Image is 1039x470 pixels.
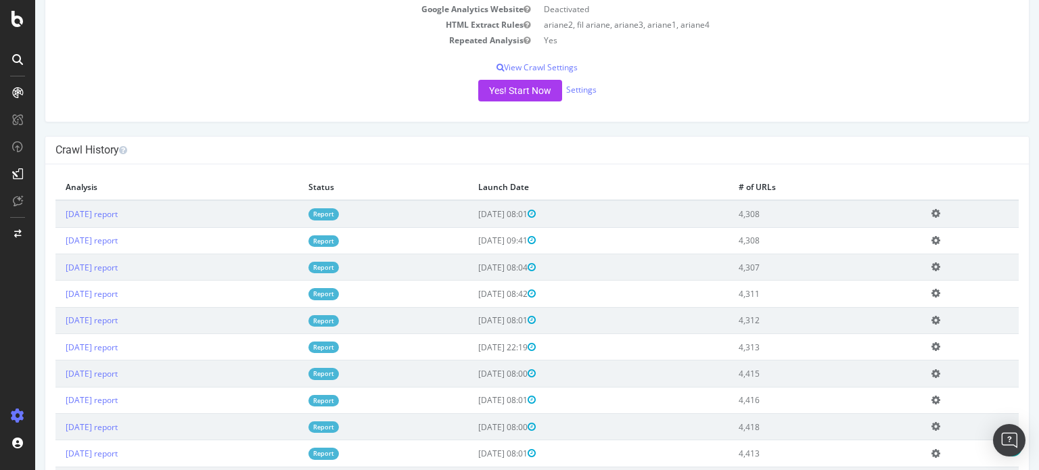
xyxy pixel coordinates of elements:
[273,235,304,247] a: Report
[443,314,501,326] span: [DATE] 08:01
[693,200,886,227] td: 4,308
[20,143,984,157] h4: Crawl History
[273,368,304,379] a: Report
[443,394,501,406] span: [DATE] 08:01
[443,421,501,433] span: [DATE] 08:00
[273,262,304,273] a: Report
[273,208,304,220] a: Report
[20,174,263,200] th: Analysis
[443,235,501,246] span: [DATE] 09:41
[993,424,1025,456] div: Open Intercom Messenger
[502,17,984,32] td: ariane2, fil ariane, ariane3, ariane1, ariane4
[30,448,83,459] a: [DATE] report
[273,342,304,353] a: Report
[433,174,693,200] th: Launch Date
[693,307,886,333] td: 4,312
[693,333,886,360] td: 4,313
[443,342,501,353] span: [DATE] 22:19
[502,32,984,48] td: Yes
[30,421,83,433] a: [DATE] report
[693,414,886,440] td: 4,418
[443,448,501,459] span: [DATE] 08:01
[443,208,501,220] span: [DATE] 08:01
[693,360,886,387] td: 4,415
[30,235,83,246] a: [DATE] report
[693,440,886,467] td: 4,413
[30,208,83,220] a: [DATE] report
[30,368,83,379] a: [DATE] report
[30,288,83,300] a: [DATE] report
[273,315,304,327] a: Report
[443,262,501,273] span: [DATE] 08:04
[20,32,502,48] td: Repeated Analysis
[693,254,886,280] td: 4,307
[20,62,984,73] p: View Crawl Settings
[693,281,886,307] td: 4,311
[20,1,502,17] td: Google Analytics Website
[273,448,304,459] a: Report
[273,288,304,300] a: Report
[531,84,561,95] a: Settings
[30,314,83,326] a: [DATE] report
[30,394,83,406] a: [DATE] report
[20,17,502,32] td: HTML Extract Rules
[693,174,886,200] th: # of URLs
[30,342,83,353] a: [DATE] report
[502,1,984,17] td: Deactivated
[693,387,886,413] td: 4,416
[273,395,304,406] a: Report
[443,288,501,300] span: [DATE] 08:42
[443,368,501,379] span: [DATE] 08:00
[443,80,527,101] button: Yes! Start Now
[693,227,886,254] td: 4,308
[273,421,304,433] a: Report
[30,262,83,273] a: [DATE] report
[263,174,433,200] th: Status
